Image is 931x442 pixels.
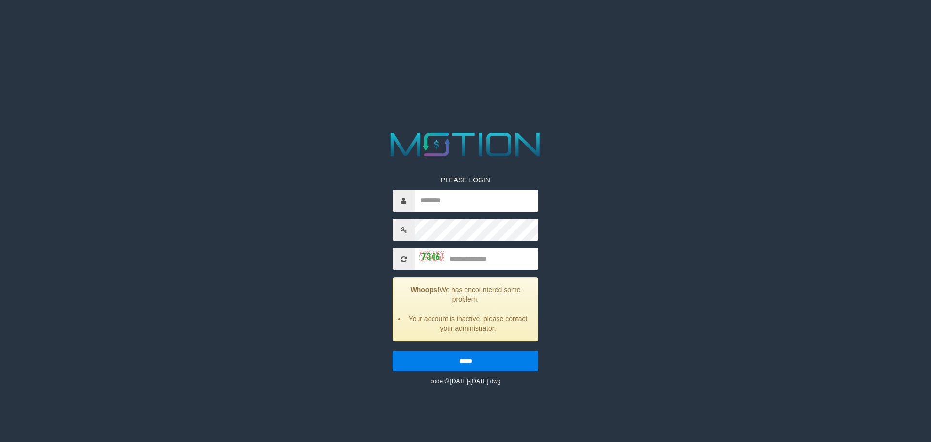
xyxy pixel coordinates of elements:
[419,251,444,261] img: captcha
[405,314,530,333] li: Your account is inactive, please contact your administrator.
[384,129,547,161] img: MOTION_logo.png
[393,175,538,185] p: PLEASE LOGIN
[411,286,440,294] strong: Whoops!
[430,378,500,385] small: code © [DATE]-[DATE] dwg
[393,277,538,341] div: We has encountered some problem.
